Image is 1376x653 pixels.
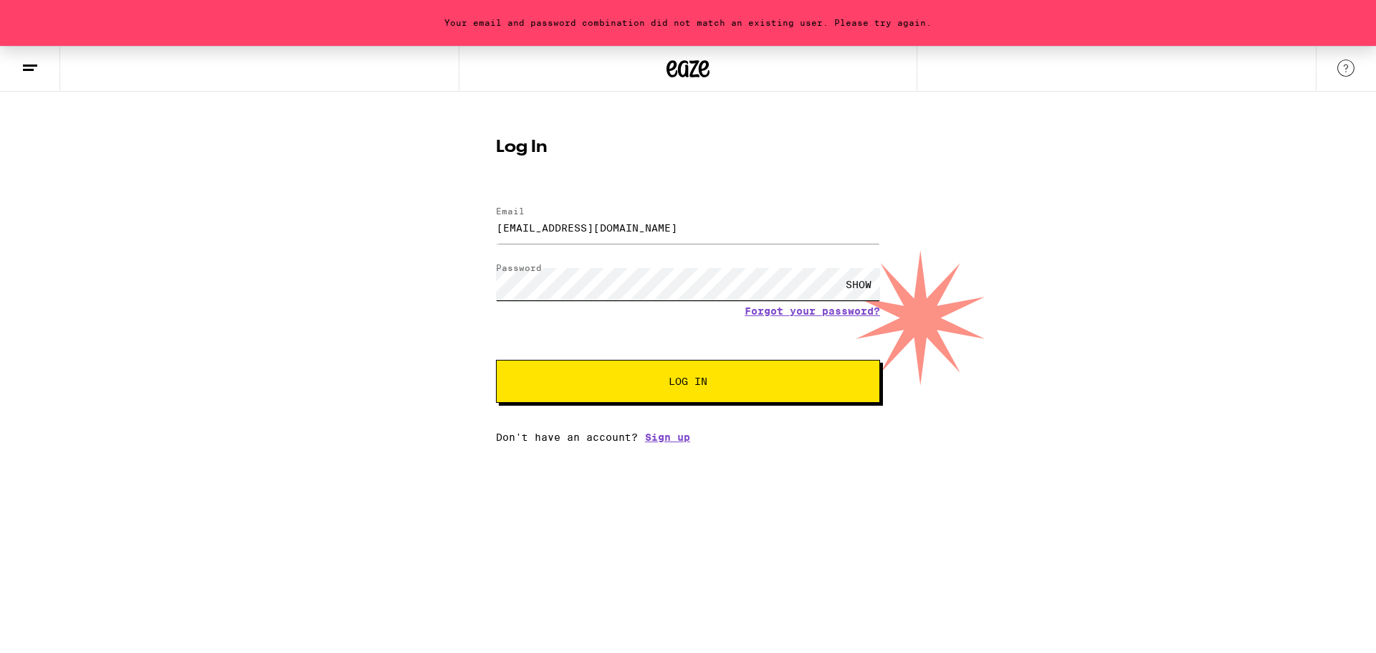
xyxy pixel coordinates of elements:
span: Hi. Need any help? [9,10,103,22]
a: Forgot your password? [745,305,880,317]
div: Don't have an account? [496,432,880,443]
span: Log In [669,376,707,386]
div: SHOW [837,268,880,300]
label: Password [496,263,542,272]
label: Email [496,206,525,216]
button: Log In [496,360,880,403]
h1: Log In [496,139,880,156]
a: Sign up [645,432,690,443]
input: Email [496,211,880,244]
